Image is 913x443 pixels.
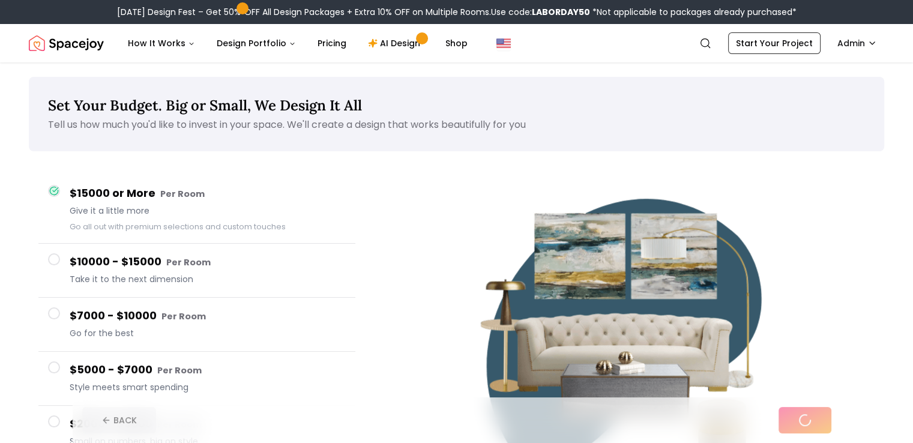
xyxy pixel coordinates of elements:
h4: $10000 - $15000 [70,253,346,271]
h4: $2000 - $5000 [70,415,346,433]
h4: $5000 - $7000 [70,361,346,379]
span: Go for the best [70,327,346,339]
span: Give it a little more [70,205,346,217]
span: *Not applicable to packages already purchased* [590,6,797,18]
button: $7000 - $10000 Per RoomGo for the best [38,298,355,352]
a: Shop [436,31,477,55]
a: Spacejoy [29,31,104,55]
a: Pricing [308,31,356,55]
p: Tell us how much you'd like to invest in your space. We'll create a design that works beautifully... [48,118,865,132]
small: Go all out with premium selections and custom touches [70,221,286,232]
small: Per Room [160,188,205,200]
button: $10000 - $15000 Per RoomTake it to the next dimension [38,244,355,298]
span: Style meets smart spending [70,381,346,393]
small: Per Room [166,256,211,268]
span: Use code: [491,6,590,18]
h4: $15000 or More [70,185,346,202]
small: Per Room [157,364,202,376]
span: Set Your Budget. Big or Small, We Design It All [48,96,362,115]
a: Start Your Project [728,32,821,54]
small: Per Room [161,310,206,322]
b: LABORDAY50 [532,6,590,18]
button: Design Portfolio [207,31,306,55]
button: Admin [830,32,884,54]
div: [DATE] Design Fest – Get 50% OFF All Design Packages + Extra 10% OFF on Multiple Rooms. [117,6,797,18]
nav: Main [118,31,477,55]
button: $15000 or More Per RoomGive it a little moreGo all out with premium selections and custom touches [38,175,355,244]
nav: Global [29,24,884,62]
img: Spacejoy Logo [29,31,104,55]
img: United States [496,36,511,50]
span: Take it to the next dimension [70,273,346,285]
button: How It Works [118,31,205,55]
button: $5000 - $7000 Per RoomStyle meets smart spending [38,352,355,406]
a: AI Design [358,31,433,55]
h4: $7000 - $10000 [70,307,346,325]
